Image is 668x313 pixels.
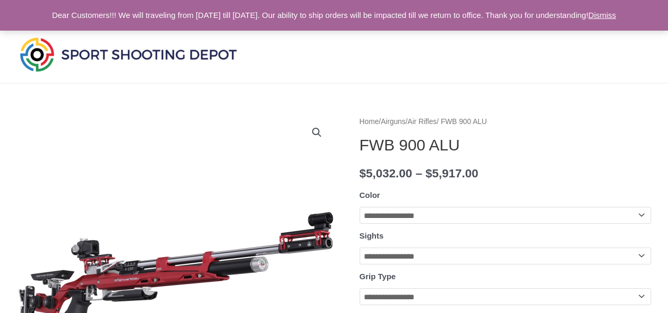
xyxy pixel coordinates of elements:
img: Sport Shooting Depot [17,35,239,74]
a: Airguns [381,118,406,126]
label: Grip Type [360,272,396,281]
a: View full-screen image gallery [307,123,326,142]
span: $ [426,167,432,180]
a: Dismiss [588,11,616,20]
label: Color [360,191,380,200]
bdi: 5,032.00 [360,167,412,180]
span: – [416,167,422,180]
a: Home [360,118,379,126]
bdi: 5,917.00 [426,167,478,180]
a: Air Rifles [408,118,437,126]
span: $ [360,167,366,180]
h1: FWB 900 ALU [360,136,651,155]
nav: Breadcrumb [360,115,651,129]
label: Sights [360,231,384,240]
